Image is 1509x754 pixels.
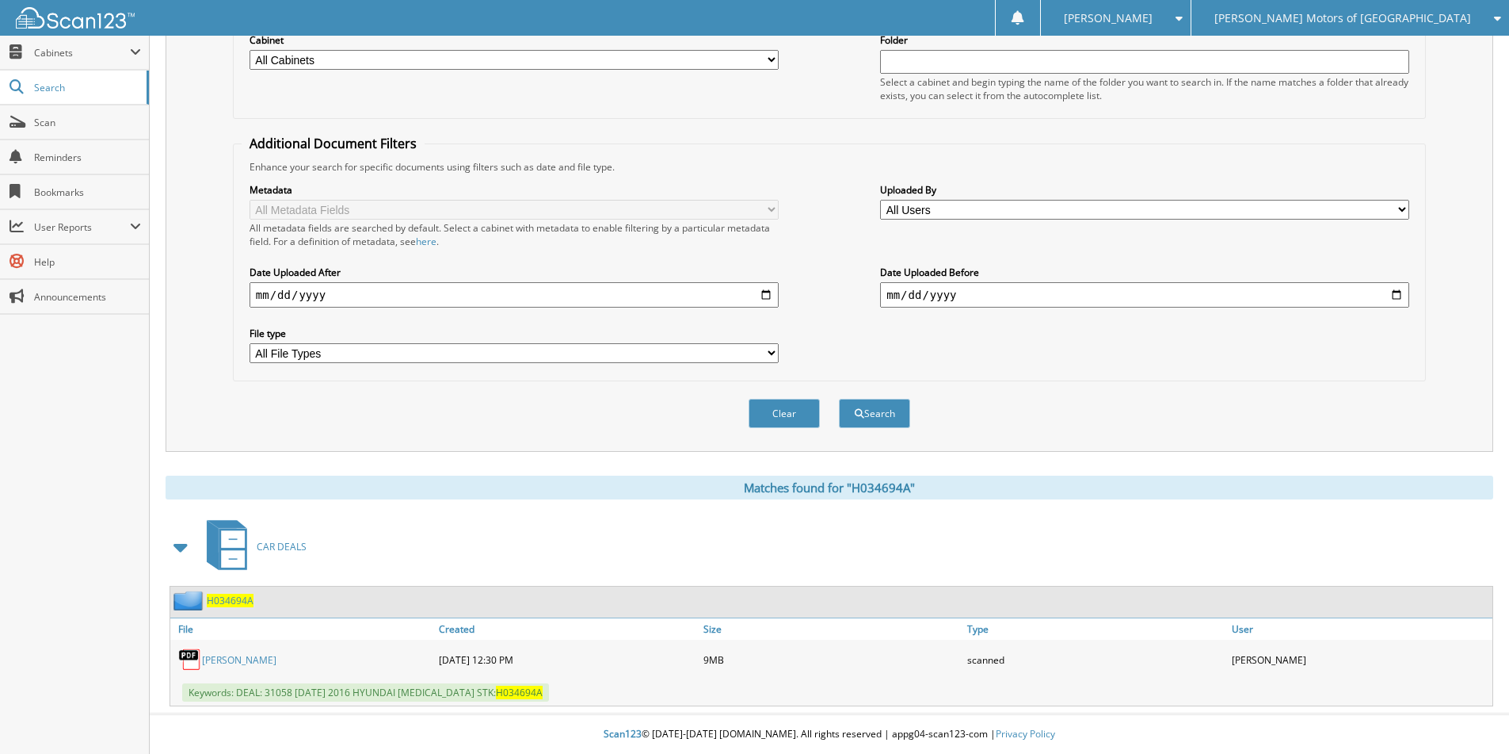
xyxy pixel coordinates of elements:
[170,618,435,640] a: File
[257,540,307,553] span: CAR DEALS
[1430,678,1509,754] iframe: Chat Widget
[197,515,307,578] a: CAR DEALS
[250,33,779,47] label: Cabinet
[250,282,779,308] input: start
[34,151,141,164] span: Reminders
[604,727,642,741] span: Scan123
[880,75,1409,102] div: Select a cabinet and begin typing the name of the folder you want to search in. If the name match...
[880,33,1409,47] label: Folder
[178,648,202,672] img: PDF.png
[34,81,139,94] span: Search
[699,644,964,676] div: 9MB
[34,186,141,199] span: Bookmarks
[880,266,1409,279] label: Date Uploaded Before
[34,220,130,234] span: User Reports
[34,290,141,304] span: Announcements
[996,727,1055,741] a: Privacy Policy
[250,266,779,279] label: Date Uploaded After
[242,160,1417,174] div: Enhance your search for specific documents using filters such as date and file type.
[435,618,699,640] a: Created
[880,282,1409,308] input: end
[250,221,779,248] div: All metadata fields are searched by default. Select a cabinet with metadata to enable filtering b...
[202,653,276,667] a: [PERSON_NAME]
[34,46,130,59] span: Cabinets
[963,618,1228,640] a: Type
[1064,13,1153,23] span: [PERSON_NAME]
[34,255,141,269] span: Help
[1228,618,1492,640] a: User
[749,399,820,428] button: Clear
[250,327,779,340] label: File type
[207,594,253,607] a: H034694A
[880,183,1409,197] label: Uploaded By
[16,7,135,29] img: scan123-logo-white.svg
[250,183,779,197] label: Metadata
[416,235,436,248] a: here
[1214,13,1471,23] span: [PERSON_NAME] Motors of [GEOGRAPHIC_DATA]
[496,686,543,699] span: H034694A
[839,399,910,428] button: Search
[242,135,425,152] legend: Additional Document Filters
[173,591,207,610] img: folder2.png
[963,644,1228,676] div: scanned
[166,476,1493,499] div: Matches found for "H034694A"
[182,683,549,702] span: Keywords: DEAL: 31058 [DATE] 2016 HYUNDAI [MEDICAL_DATA] STK:
[34,116,141,129] span: Scan
[1228,644,1492,676] div: [PERSON_NAME]
[699,618,964,640] a: Size
[150,715,1509,754] div: © [DATE]-[DATE] [DOMAIN_NAME]. All rights reserved | appg04-scan123-com |
[435,644,699,676] div: [DATE] 12:30 PM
